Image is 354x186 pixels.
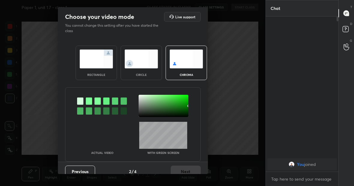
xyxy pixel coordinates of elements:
[266,0,285,16] p: Chat
[65,13,134,21] h2: Choose your video mode
[350,5,352,9] p: T
[147,151,179,154] p: With green screen
[129,73,153,76] div: circle
[174,73,198,76] div: chroma
[65,166,95,178] button: Previous
[350,22,352,26] p: D
[169,49,203,68] img: chromaScreenIcon.c19ab0a0.svg
[304,162,316,167] span: joined
[175,15,195,19] h5: Live support
[129,168,131,175] h4: 2
[132,168,133,175] h4: /
[124,49,158,68] img: circleScreenIcon.acc0effb.svg
[134,168,136,175] h4: 4
[91,151,113,154] p: Actual Video
[65,23,162,34] p: You cannot change this setting after you have started the class
[350,38,352,43] p: G
[266,157,338,172] div: grid
[84,73,108,76] div: rectangle
[289,161,295,167] img: c8700997fef849a79414b35ed3cf7695.jpg
[79,49,113,68] img: normalScreenIcon.ae25ed63.svg
[297,162,304,167] span: You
